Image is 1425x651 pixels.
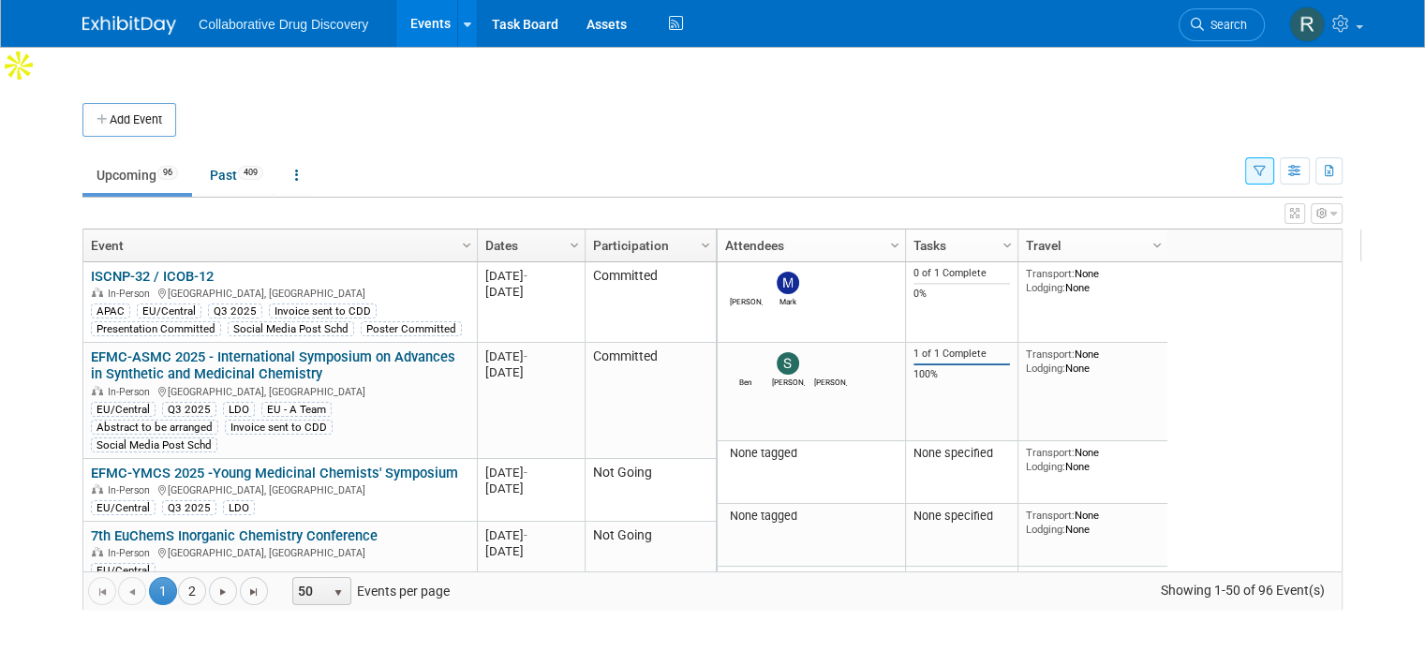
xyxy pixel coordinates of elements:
a: Search [1179,8,1265,41]
a: Go to the previous page [118,577,146,605]
a: Column Settings [885,229,906,258]
div: [GEOGRAPHIC_DATA], [GEOGRAPHIC_DATA] [91,544,468,560]
div: [GEOGRAPHIC_DATA], [GEOGRAPHIC_DATA] [91,481,468,497]
span: Go to the previous page [125,584,140,599]
a: Column Settings [696,229,717,258]
a: Go to the last page [240,577,268,605]
a: Column Settings [565,229,586,258]
div: [DATE] [485,543,576,559]
a: EFMC-YMCS 2025 -Young Medicinal Chemists' Symposium [91,465,458,481]
div: 100% [913,368,1011,381]
div: Social Media Post Schd [228,321,354,336]
img: Mariana Vaschetto [819,352,841,375]
img: Mark Garlinghouse [777,272,799,294]
div: EU/Central [137,303,201,318]
span: In-Person [108,547,156,559]
span: - [524,269,527,283]
span: 50 [293,578,325,604]
span: Go to the next page [215,584,230,599]
span: Column Settings [887,238,902,253]
a: Go to the next page [209,577,237,605]
div: Social Media Post Schd [91,437,217,452]
div: Presentation Committed [91,321,221,336]
div: [DATE] [485,284,576,300]
div: Susana Tomasio [772,375,805,387]
div: Q3 2025 [208,303,262,318]
a: Go to the first page [88,577,116,605]
a: Column Settings [998,229,1018,258]
td: Not Going [585,522,716,584]
td: Committed [585,262,716,343]
a: Dates [485,229,572,261]
span: Column Settings [459,238,474,253]
img: In-Person Event [92,386,103,395]
a: ISCNP-32 / ICOB-12 [91,268,214,285]
div: Abstract to be arranged [91,420,218,435]
div: None None [1026,267,1161,294]
div: Mark Garlinghouse [772,294,805,306]
span: Transport: [1026,267,1075,280]
a: Attendees [725,229,893,261]
img: Eric Gifford [735,272,757,294]
a: 7th EuChemS Inorganic Chemistry Conference [91,527,378,544]
a: 2 [178,577,206,605]
span: Column Settings [1000,238,1015,253]
span: In-Person [108,288,156,300]
a: Event [91,229,465,261]
div: Q3 2025 [162,402,216,417]
div: EU/Central [91,500,156,515]
div: [DATE] [485,348,576,364]
span: Go to the last page [246,584,261,599]
div: [GEOGRAPHIC_DATA], [GEOGRAPHIC_DATA] [91,285,468,301]
div: [DATE] [485,481,576,496]
button: Add Event [82,103,176,137]
div: EU - A Team [261,402,332,417]
div: Q3 2025 [162,500,216,515]
span: Events per page [269,577,468,605]
div: None tagged [725,446,898,461]
img: In-Person Event [92,288,103,297]
div: [DATE] [485,465,576,481]
div: LDO [223,402,255,417]
span: - [524,466,527,480]
div: None None [1026,509,1161,536]
a: Upcoming96 [82,157,192,193]
td: Not Going [585,459,716,522]
div: [DATE] [485,527,576,543]
img: Renate Baker [1289,7,1325,42]
div: EU/Central [91,402,156,417]
span: Search [1204,18,1247,32]
div: EU/Central [91,563,156,578]
span: In-Person [108,386,156,398]
div: None specified [913,446,1011,461]
div: Invoice sent to CDD [225,420,333,435]
div: LDO [223,500,255,515]
span: Transport: [1026,509,1075,522]
span: - [524,528,527,542]
a: Travel [1026,229,1155,261]
div: None specified [913,509,1011,524]
span: Go to the first page [95,584,110,599]
span: Lodging: [1026,460,1065,473]
div: [GEOGRAPHIC_DATA], [GEOGRAPHIC_DATA] [91,383,468,399]
div: Mariana Vaschetto [814,375,847,387]
span: - [524,349,527,363]
div: 0 of 1 Complete [913,267,1011,280]
img: Ben Retamal [735,352,757,375]
span: 409 [238,166,263,180]
span: Lodging: [1026,523,1065,536]
div: Ben Retamal [730,375,763,387]
img: In-Person Event [92,547,103,556]
span: Lodging: [1026,281,1065,294]
span: In-Person [108,484,156,496]
img: ExhibitDay [82,16,176,35]
span: Column Settings [1150,238,1165,253]
div: Eric Gifford [730,294,763,306]
img: Susana Tomasio [777,352,799,375]
span: Transport: [1026,446,1075,459]
a: Participation [593,229,704,261]
div: APAC [91,303,130,318]
span: Transport: [1026,348,1075,361]
td: Committed [585,343,716,459]
span: Collaborative Drug Discovery [199,17,368,32]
